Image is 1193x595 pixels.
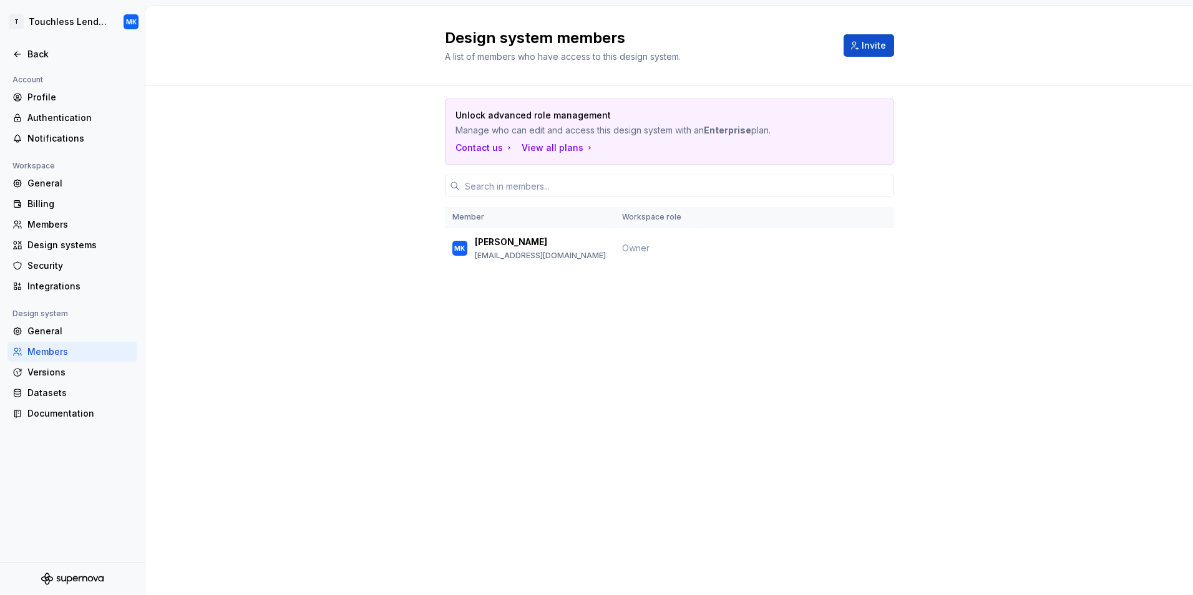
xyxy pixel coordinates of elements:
a: General [7,173,137,193]
a: Members [7,342,137,362]
div: Integrations [27,280,132,293]
div: Documentation [27,407,132,420]
span: A list of members who have access to this design system. [445,51,681,62]
div: Account [7,72,48,87]
div: Back [27,48,132,60]
div: Versions [27,366,132,379]
p: [PERSON_NAME] [475,236,547,248]
a: Datasets [7,383,137,403]
a: Contact us [455,142,514,154]
div: T [9,14,24,29]
div: Datasets [27,387,132,399]
a: Versions [7,362,137,382]
th: Workspace role [615,207,698,228]
div: Design system [7,306,73,321]
div: MK [454,242,465,254]
a: Security [7,256,137,276]
a: Documentation [7,404,137,423]
a: Integrations [7,276,137,296]
div: MK [126,17,137,27]
div: Design systems [27,239,132,251]
div: General [27,325,132,337]
div: General [27,177,132,190]
a: Authentication [7,108,137,128]
p: Manage who can edit and access this design system with an plan. [455,124,796,137]
span: Owner [622,243,650,253]
div: Billing [27,198,132,210]
div: Security [27,259,132,272]
svg: Supernova Logo [41,573,104,585]
a: Billing [7,194,137,214]
h2: Design system members [445,28,829,48]
div: Touchless Lending [29,16,109,28]
a: General [7,321,137,341]
div: Authentication [27,112,132,124]
a: Profile [7,87,137,107]
div: Notifications [27,132,132,145]
span: Invite [862,39,886,52]
div: Members [27,346,132,358]
a: Design systems [7,235,137,255]
p: [EMAIL_ADDRESS][DOMAIN_NAME] [475,251,606,261]
b: Enterprise [704,125,751,135]
input: Search in members... [460,175,894,197]
div: Members [27,218,132,231]
a: Notifications [7,128,137,148]
th: Member [445,207,615,228]
a: Members [7,215,137,235]
div: Profile [27,91,132,104]
p: Unlock advanced role management [455,109,796,122]
button: Invite [844,34,894,57]
button: TTouchless LendingMK [2,8,142,36]
div: Workspace [7,158,60,173]
button: View all plans [522,142,595,154]
a: Back [7,44,137,64]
